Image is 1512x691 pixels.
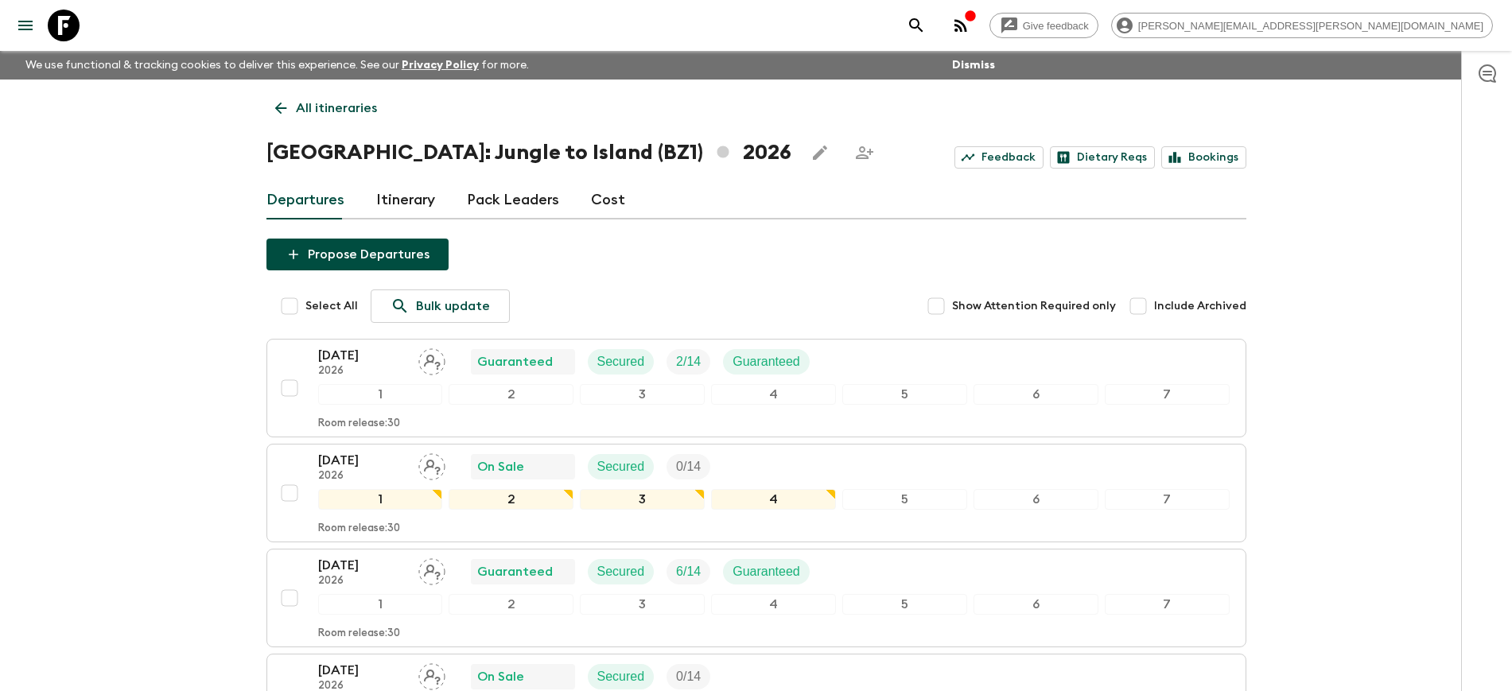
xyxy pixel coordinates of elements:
[1111,13,1493,38] div: [PERSON_NAME][EMAIL_ADDRESS][PERSON_NAME][DOMAIN_NAME]
[467,181,559,219] a: Pack Leaders
[597,562,645,581] p: Secured
[1154,298,1246,314] span: Include Archived
[477,352,553,371] p: Guaranteed
[318,661,406,680] p: [DATE]
[667,664,710,689] div: Trip Fill
[804,137,836,169] button: Edit this itinerary
[449,594,573,615] div: 2
[402,60,479,71] a: Privacy Policy
[477,667,524,686] p: On Sale
[449,489,573,510] div: 2
[1105,594,1230,615] div: 7
[597,667,645,686] p: Secured
[1014,20,1098,32] span: Give feedback
[849,137,880,169] span: Share this itinerary
[1105,489,1230,510] div: 7
[733,562,800,581] p: Guaranteed
[974,489,1098,510] div: 6
[318,489,443,510] div: 1
[667,454,710,479] div: Trip Fill
[676,352,701,371] p: 2 / 14
[588,349,655,375] div: Secured
[733,352,800,371] p: Guaranteed
[318,470,406,483] p: 2026
[588,454,655,479] div: Secured
[318,451,406,470] p: [DATE]
[318,594,443,615] div: 1
[418,458,445,471] span: Assign pack leader
[266,239,449,270] button: Propose Departures
[597,457,645,476] p: Secured
[318,384,443,405] div: 1
[667,559,710,584] div: Trip Fill
[318,522,400,535] p: Room release: 30
[842,594,967,615] div: 5
[989,13,1098,38] a: Give feedback
[416,297,490,316] p: Bulk update
[580,384,705,405] div: 3
[711,489,836,510] div: 4
[588,559,655,584] div: Secured
[266,339,1246,437] button: [DATE]2026Assign pack leaderGuaranteedSecuredTrip FillGuaranteed1234567Room release:30
[676,457,701,476] p: 0 / 14
[900,10,932,41] button: search adventures
[19,51,535,80] p: We use functional & tracking cookies to deliver this experience. See our for more.
[477,562,553,581] p: Guaranteed
[296,99,377,118] p: All itineraries
[266,137,791,169] h1: [GEOGRAPHIC_DATA]: Jungle to Island (BZ1) 2026
[318,627,400,640] p: Room release: 30
[376,181,435,219] a: Itinerary
[266,549,1246,647] button: [DATE]2026Assign pack leaderGuaranteedSecuredTrip FillGuaranteed1234567Room release:30
[974,384,1098,405] div: 6
[477,457,524,476] p: On Sale
[418,353,445,366] span: Assign pack leader
[10,10,41,41] button: menu
[580,489,705,510] div: 3
[711,594,836,615] div: 4
[266,181,344,219] a: Departures
[1161,146,1246,169] a: Bookings
[676,562,701,581] p: 6 / 14
[418,668,445,681] span: Assign pack leader
[948,54,999,76] button: Dismiss
[449,384,573,405] div: 2
[318,365,406,378] p: 2026
[318,346,406,365] p: [DATE]
[371,289,510,323] a: Bulk update
[588,664,655,689] div: Secured
[318,417,400,430] p: Room release: 30
[266,92,386,124] a: All itineraries
[580,594,705,615] div: 3
[842,384,967,405] div: 5
[842,489,967,510] div: 5
[418,563,445,576] span: Assign pack leader
[667,349,710,375] div: Trip Fill
[318,556,406,575] p: [DATE]
[1050,146,1155,169] a: Dietary Reqs
[1105,384,1230,405] div: 7
[974,594,1098,615] div: 6
[711,384,836,405] div: 4
[591,181,625,219] a: Cost
[1129,20,1492,32] span: [PERSON_NAME][EMAIL_ADDRESS][PERSON_NAME][DOMAIN_NAME]
[676,667,701,686] p: 0 / 14
[305,298,358,314] span: Select All
[266,444,1246,542] button: [DATE]2026Assign pack leaderOn SaleSecuredTrip Fill1234567Room release:30
[318,575,406,588] p: 2026
[597,352,645,371] p: Secured
[952,298,1116,314] span: Show Attention Required only
[954,146,1044,169] a: Feedback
